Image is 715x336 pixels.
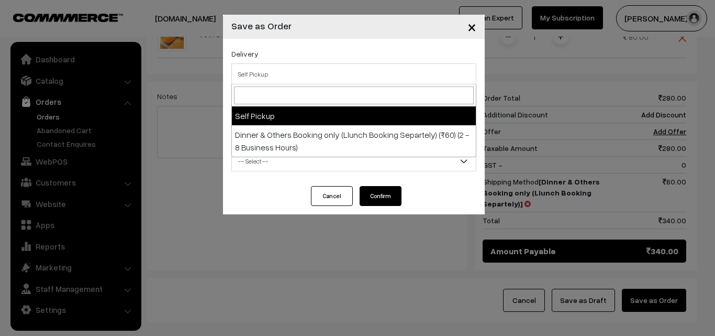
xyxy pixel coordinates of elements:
[232,152,476,170] span: -- Select --
[360,186,401,206] button: Confirm
[231,19,292,33] h4: Save as Order
[231,63,476,84] span: Self Pickup
[467,17,476,36] span: ×
[232,65,476,83] span: Self Pickup
[232,125,476,157] li: Dinner & Others Booking only (Llunch Booking Separtely) (₹60) (2 - 8 Business Hours)
[231,150,476,171] span: -- Select --
[459,10,485,43] button: Close
[232,106,476,125] li: Self Pickup
[231,48,259,59] label: Delivery
[311,186,353,206] button: Cancel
